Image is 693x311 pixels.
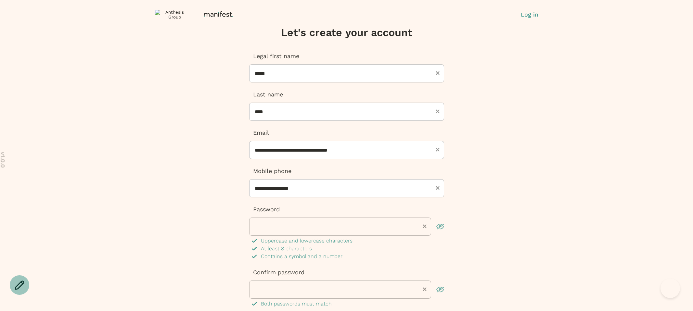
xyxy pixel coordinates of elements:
[521,10,538,19] button: Log in
[261,300,332,308] p: Both passwords must match
[249,90,444,99] p: Last name
[249,205,444,214] p: Password
[249,26,444,39] h3: Let's create your account
[249,167,444,175] p: Mobile phone
[249,268,444,277] p: Confirm password
[249,52,444,60] p: Legal first name
[661,279,680,298] iframe: Toggle Customer Support
[261,253,342,260] p: Contains a symbol and a number
[249,129,444,137] p: Email
[155,10,189,19] img: Anthesis Group
[261,245,312,253] p: At least 8 characters
[261,237,353,245] p: Uppercase and lowercase characters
